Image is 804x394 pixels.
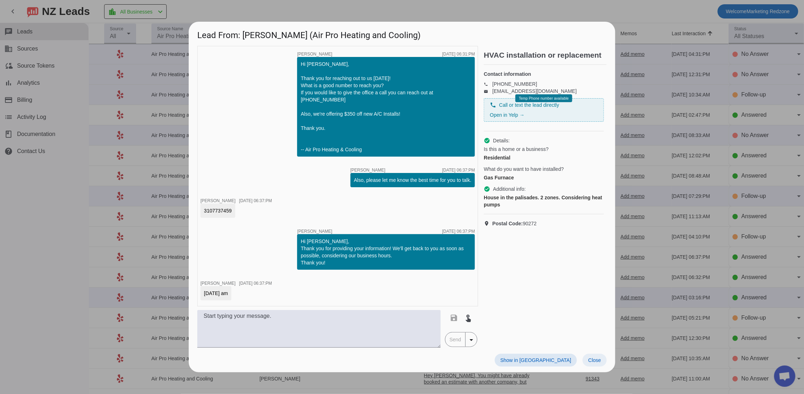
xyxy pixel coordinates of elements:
[467,336,476,344] mat-icon: arrow_drop_down
[583,354,607,367] button: Close
[484,137,490,144] mat-icon: check_circle
[301,61,471,153] div: Hi [PERSON_NAME], Thank you for reaching out to us [DATE]! What is a good number to reach you? If...
[239,281,272,285] div: [DATE] 06:37:PM
[490,102,496,108] mat-icon: phone
[490,112,524,118] a: Open in Yelp →
[495,354,577,367] button: Show in [GEOGRAPHIC_DATA]
[350,168,386,172] span: [PERSON_NAME]
[484,174,604,181] div: Gas Furnace
[499,101,559,109] span: Call or text the lead directly
[493,137,510,144] span: Details:
[189,22,615,46] h1: Lead From: [PERSON_NAME] (Air Pro Heating and Cooling)
[484,52,607,59] h2: HVAC installation or replacement
[484,89,492,93] mat-icon: email
[484,70,604,78] h4: Contact information
[492,220,537,227] span: 90272
[484,221,492,226] mat-icon: location_on
[204,207,232,214] div: 3107737459
[239,199,272,203] div: [DATE] 06:37:PM
[204,290,228,297] div: [DATE] am
[588,357,601,363] span: Close
[297,52,332,56] span: [PERSON_NAME]
[484,194,604,208] div: House in the palisades. 2 zones. Considering heat pumps
[492,81,537,87] a: [PHONE_NUMBER]
[519,96,569,100] span: Temp Phone number available
[442,229,475,233] div: [DATE] 06:37:PM
[492,221,523,226] strong: Postal Code:
[200,281,236,286] span: [PERSON_NAME]
[484,166,564,173] span: What do you want to have installed?
[301,238,471,266] div: Hi [PERSON_NAME], Thank you for providing your information! We'll get back to you as soon as poss...
[354,177,472,184] div: Also, please let me know the best time for you to talk.​
[297,229,332,233] span: [PERSON_NAME]
[442,168,475,172] div: [DATE] 06:37:PM
[492,88,577,94] a: [EMAIL_ADDRESS][DOMAIN_NAME]
[484,82,492,86] mat-icon: phone
[464,314,473,322] mat-icon: touch_app
[200,198,236,203] span: [PERSON_NAME]
[484,186,490,192] mat-icon: check_circle
[442,52,475,56] div: [DATE] 06:31:PM
[484,146,548,153] span: Is this a home or a business?
[500,357,571,363] span: Show in [GEOGRAPHIC_DATA]
[484,154,604,161] div: Residential
[493,185,526,193] span: Additional info:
